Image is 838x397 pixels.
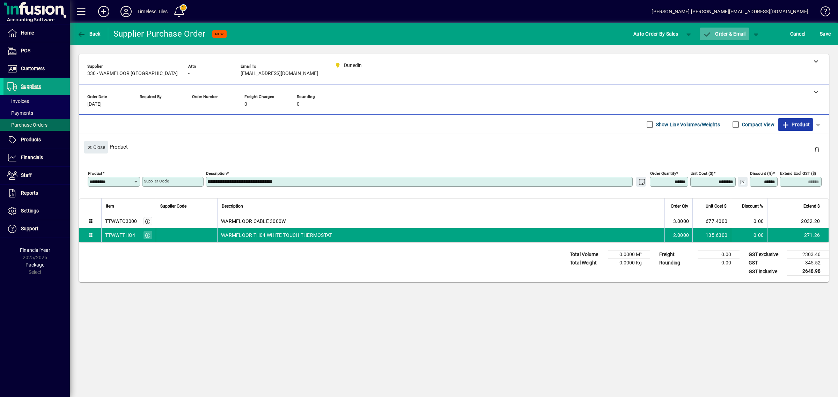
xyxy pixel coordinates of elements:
[21,66,45,71] span: Customers
[137,6,168,17] div: Timeless Tiles
[803,202,820,210] span: Extend $
[742,202,763,210] span: Discount %
[7,122,47,128] span: Purchase Orders
[93,5,115,18] button: Add
[3,202,70,220] a: Settings
[731,228,767,242] td: 0.00
[703,31,746,37] span: Order & Email
[731,214,767,228] td: 0.00
[70,28,108,40] app-page-header-button: Back
[7,98,29,104] span: Invoices
[222,202,243,210] span: Description
[630,28,682,40] button: Auto Order By Sales
[633,28,678,39] span: Auto Order By Sales
[809,141,825,158] button: Delete
[745,250,787,259] td: GST exclusive
[738,177,748,187] button: Change Price Levels
[652,6,808,17] div: [PERSON_NAME] [PERSON_NAME][EMAIL_ADDRESS][DOMAIN_NAME]
[105,232,135,239] div: TTWWFTHO4
[20,247,50,253] span: Financial Year
[3,185,70,202] a: Reports
[566,259,608,267] td: Total Weight
[692,214,731,228] td: 677.4000
[21,30,34,36] span: Home
[115,5,137,18] button: Profile
[3,220,70,238] a: Support
[656,259,698,267] td: Rounding
[767,214,829,228] td: 2032.20
[21,172,32,178] span: Staff
[820,31,823,37] span: S
[3,24,70,42] a: Home
[21,226,38,231] span: Support
[25,262,44,268] span: Package
[82,144,110,150] app-page-header-button: Close
[698,259,740,267] td: 0.00
[244,102,247,107] span: 0
[21,155,43,160] span: Financials
[3,131,70,149] a: Products
[700,28,749,40] button: Order & Email
[741,121,774,128] label: Compact View
[745,267,787,276] td: GST inclusive
[297,102,300,107] span: 0
[75,28,102,40] button: Back
[671,202,688,210] span: Order Qty
[3,42,70,60] a: POS
[221,218,286,225] span: WARMFLOOR CABLE 3000W
[79,134,829,159] div: Product
[787,259,829,267] td: 345.52
[105,218,137,225] div: TTWWFC3000
[778,118,813,131] button: Product
[87,102,102,107] span: [DATE]
[3,119,70,131] a: Purchase Orders
[188,71,190,76] span: -
[88,171,102,176] mat-label: Product
[608,259,650,267] td: 0.0000 Kg
[221,232,332,239] span: WARMFLOOR TH04 WHITE TOUCH THERMOSTAT
[788,28,807,40] button: Cancel
[820,28,831,39] span: ave
[809,146,825,152] app-page-header-button: Delete
[745,259,787,267] td: GST
[815,1,829,24] a: Knowledge Base
[780,171,816,176] mat-label: Extend excl GST ($)
[241,71,318,76] span: [EMAIL_ADDRESS][DOMAIN_NAME]
[144,179,169,183] mat-label: Supplier Code
[3,95,70,107] a: Invoices
[21,190,38,196] span: Reports
[818,28,832,40] button: Save
[787,267,829,276] td: 2648.98
[566,250,608,259] td: Total Volume
[84,141,108,153] button: Close
[77,31,101,37] span: Back
[206,171,227,176] mat-label: Description
[650,171,676,176] mat-label: Order Quantity
[21,137,41,142] span: Products
[655,121,720,128] label: Show Line Volumes/Weights
[664,214,692,228] td: 3.0000
[3,149,70,166] a: Financials
[790,28,806,39] span: Cancel
[664,228,692,242] td: 2.0000
[787,250,829,259] td: 2303.46
[87,142,105,153] span: Close
[750,171,773,176] mat-label: Discount (%)
[3,107,70,119] a: Payments
[3,60,70,77] a: Customers
[21,208,39,214] span: Settings
[691,171,713,176] mat-label: Unit Cost ($)
[21,83,41,89] span: Suppliers
[87,71,178,76] span: 330 - WARMFLOOR [GEOGRAPHIC_DATA]
[767,228,829,242] td: 271.26
[3,167,70,184] a: Staff
[215,32,224,36] span: NEW
[692,228,731,242] td: 135.6300
[608,250,650,259] td: 0.0000 M³
[160,202,186,210] span: Supplier Code
[656,250,698,259] td: Freight
[113,28,206,39] div: Supplier Purchase Order
[7,110,33,116] span: Payments
[192,102,193,107] span: -
[706,202,727,210] span: Unit Cost $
